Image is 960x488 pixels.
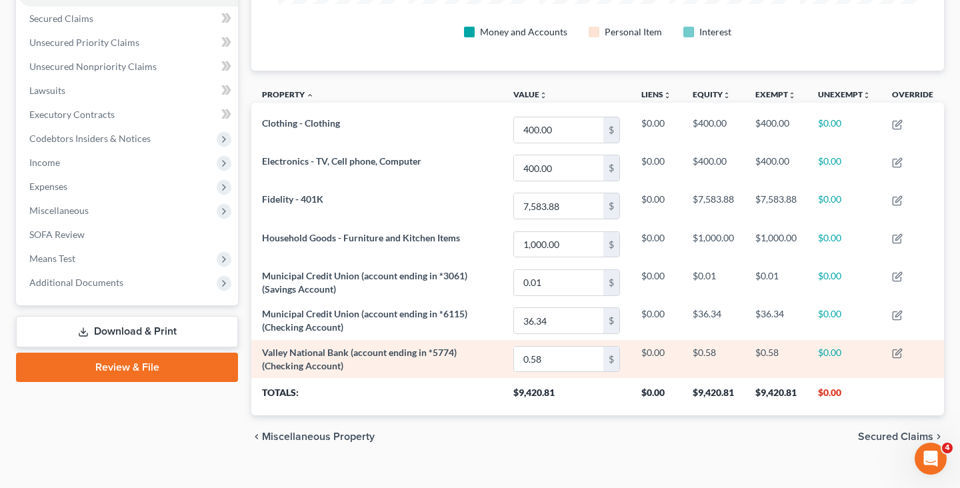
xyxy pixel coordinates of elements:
i: unfold_more [788,91,796,99]
span: Secured Claims [858,431,933,442]
span: Expenses [29,181,67,192]
th: $9,420.81 [503,378,631,415]
span: Valley National Bank (account ending in *5774) (Checking Account) [262,347,457,371]
span: Means Test [29,253,75,264]
input: 0.00 [514,193,603,219]
th: $9,420.81 [682,378,745,415]
td: $0.01 [682,263,745,301]
span: Secured Claims [29,13,93,24]
div: $ [603,308,619,333]
span: Income [29,157,60,168]
span: Miscellaneous Property [262,431,375,442]
td: $400.00 [682,149,745,187]
span: Codebtors Insiders & Notices [29,133,151,144]
td: $0.00 [631,149,682,187]
a: Liensunfold_more [641,89,671,99]
span: Municipal Credit Union (account ending in *6115) (Checking Account) [262,308,467,333]
td: $0.00 [807,263,881,301]
a: Executory Contracts [19,103,238,127]
span: Municipal Credit Union (account ending in *3061) (Savings Account) [262,270,467,295]
input: 0.00 [514,347,603,372]
td: $0.01 [745,263,807,301]
button: Secured Claims chevron_right [858,431,944,442]
a: Equityunfold_more [693,89,731,99]
span: 4 [942,443,953,453]
td: $36.34 [745,302,807,340]
th: Override [881,81,944,111]
td: $0.00 [631,340,682,378]
a: Unsecured Priority Claims [19,31,238,55]
td: $0.00 [807,111,881,149]
input: 0.00 [514,270,603,295]
a: Lawsuits [19,79,238,103]
th: $9,420.81 [745,378,807,415]
input: 0.00 [514,308,603,333]
span: Lawsuits [29,85,65,96]
td: $400.00 [745,149,807,187]
td: $0.00 [631,263,682,301]
div: $ [603,232,619,257]
span: Fidelity - 401K [262,193,323,205]
td: $1,000.00 [682,225,745,263]
td: $0.58 [745,340,807,378]
span: Unsecured Priority Claims [29,37,139,48]
th: $0.00 [631,378,682,415]
input: 0.00 [514,117,603,143]
th: $0.00 [807,378,881,415]
div: $ [603,347,619,372]
span: Electronics - TV, Cell phone, Computer [262,155,421,167]
i: unfold_more [723,91,731,99]
span: Executory Contracts [29,109,115,120]
th: Totals: [251,378,503,415]
i: unfold_more [663,91,671,99]
iframe: Intercom live chat [915,443,947,475]
td: $1,000.00 [745,225,807,263]
a: Unsecured Nonpriority Claims [19,55,238,79]
a: Review & File [16,353,238,382]
td: $0.00 [807,149,881,187]
td: $7,583.88 [745,187,807,225]
td: $0.00 [807,187,881,225]
a: Valueunfold_more [513,89,547,99]
td: $400.00 [682,111,745,149]
td: $36.34 [682,302,745,340]
input: 0.00 [514,155,603,181]
td: $0.00 [631,187,682,225]
td: $7,583.88 [682,187,745,225]
a: Download & Print [16,316,238,347]
span: Unsecured Nonpriority Claims [29,61,157,72]
button: chevron_left Miscellaneous Property [251,431,375,442]
div: Money and Accounts [480,25,567,39]
i: chevron_left [251,431,262,442]
td: $0.58 [682,340,745,378]
div: $ [603,270,619,295]
i: chevron_right [933,431,944,442]
td: $0.00 [807,225,881,263]
div: $ [603,117,619,143]
td: $0.00 [631,111,682,149]
a: SOFA Review [19,223,238,247]
span: Clothing - Clothing [262,117,340,129]
div: $ [603,155,619,181]
div: Personal Item [605,25,662,39]
a: Property expand_less [262,89,314,99]
div: Interest [699,25,731,39]
i: unfold_more [539,91,547,99]
a: Unexemptunfold_more [818,89,871,99]
a: Exemptunfold_more [755,89,796,99]
input: 0.00 [514,232,603,257]
td: $0.00 [631,302,682,340]
a: Secured Claims [19,7,238,31]
div: $ [603,193,619,219]
span: SOFA Review [29,229,85,240]
td: $0.00 [807,302,881,340]
td: $0.00 [631,225,682,263]
span: Miscellaneous [29,205,89,216]
i: unfold_more [863,91,871,99]
i: expand_less [306,91,314,99]
td: $0.00 [807,340,881,378]
td: $400.00 [745,111,807,149]
span: Additional Documents [29,277,123,288]
span: Household Goods - Furniture and Kitchen Items [262,232,460,243]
